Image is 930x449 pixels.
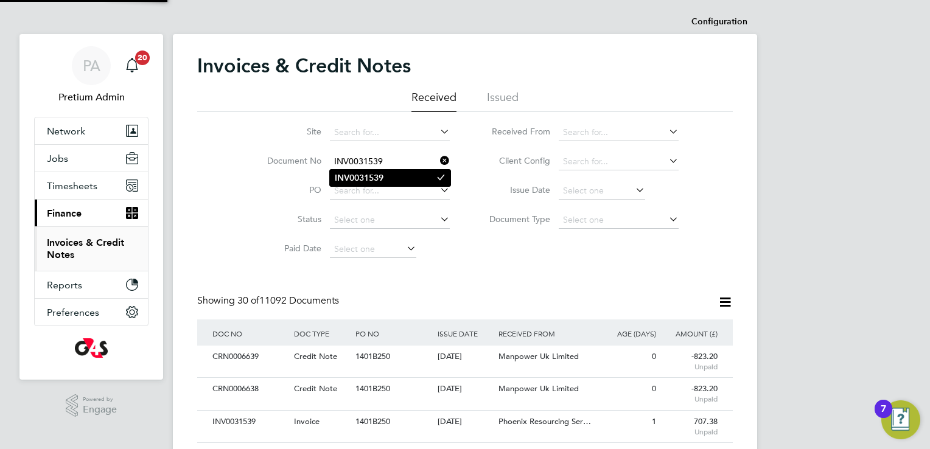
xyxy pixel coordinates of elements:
[881,409,886,425] div: 7
[251,155,321,166] label: Document No
[480,184,550,195] label: Issue Date
[47,153,68,164] span: Jobs
[47,237,124,260] a: Invoices & Credit Notes
[480,214,550,224] label: Document Type
[411,90,456,112] li: Received
[659,346,721,377] div: -823.20
[19,34,163,380] nav: Main navigation
[47,307,99,318] span: Preferences
[330,124,450,141] input: Search for...
[559,183,645,200] input: Select one
[251,184,321,195] label: PO
[209,346,291,368] div: CRN0006639
[652,351,656,361] span: 0
[294,351,337,361] span: Credit Note
[197,294,341,307] div: Showing
[34,338,149,358] a: Go to home page
[330,241,416,258] input: Select one
[35,271,148,298] button: Reports
[35,226,148,271] div: Finance
[662,394,718,404] span: Unpaid
[237,294,259,307] span: 30 of
[659,411,721,442] div: 707.38
[120,46,144,85] a: 20
[47,279,82,291] span: Reports
[435,319,496,347] div: ISSUE DATE
[66,394,117,417] a: Powered byEngage
[330,183,450,200] input: Search for...
[291,319,352,347] div: DOC TYPE
[330,212,450,229] input: Select one
[135,50,150,65] span: 20
[355,416,390,426] span: 1401B250
[435,346,496,368] div: [DATE]
[487,90,519,112] li: Issued
[495,319,598,347] div: RECEIVED FROM
[662,362,718,372] span: Unpaid
[83,394,117,405] span: Powered by
[480,126,550,137] label: Received From
[83,405,117,415] span: Engage
[352,319,434,347] div: PO NO
[659,319,721,347] div: AMOUNT (£)
[83,58,100,74] span: PA
[47,180,97,192] span: Timesheets
[652,383,656,394] span: 0
[498,383,579,394] span: Manpower Uk Limited
[691,10,747,34] li: Configuration
[35,172,148,199] button: Timesheets
[559,153,679,170] input: Search for...
[35,117,148,144] button: Network
[209,378,291,400] div: CRN0006638
[659,378,721,409] div: -823.20
[335,173,383,183] b: INV0031539
[662,427,718,437] span: Unpaid
[435,411,496,433] div: [DATE]
[34,46,149,105] a: PAPretium Admin
[35,145,148,172] button: Jobs
[294,383,337,394] span: Credit Note
[881,400,920,439] button: Open Resource Center, 7 new notifications
[598,319,659,347] div: AGE (DAYS)
[251,214,321,224] label: Status
[47,207,82,219] span: Finance
[47,125,85,137] span: Network
[209,319,291,347] div: DOC NO
[559,124,679,141] input: Search for...
[35,200,148,226] button: Finance
[498,416,591,426] span: Phoenix Resourcing Ser…
[35,299,148,325] button: Preferences
[251,243,321,254] label: Paid Date
[237,294,339,307] span: 11092 Documents
[355,351,390,361] span: 1401B250
[34,90,149,105] span: Pretium Admin
[652,416,656,426] span: 1
[480,155,550,166] label: Client Config
[435,378,496,400] div: [DATE]
[75,338,108,358] img: g4s-logo-retina.png
[209,411,291,433] div: INV0031539
[559,212,679,229] input: Select one
[197,54,411,78] h2: Invoices & Credit Notes
[294,416,320,426] span: Invoice
[330,153,450,170] input: Search for...
[498,351,579,361] span: Manpower Uk Limited
[355,383,390,394] span: 1401B250
[251,126,321,137] label: Site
